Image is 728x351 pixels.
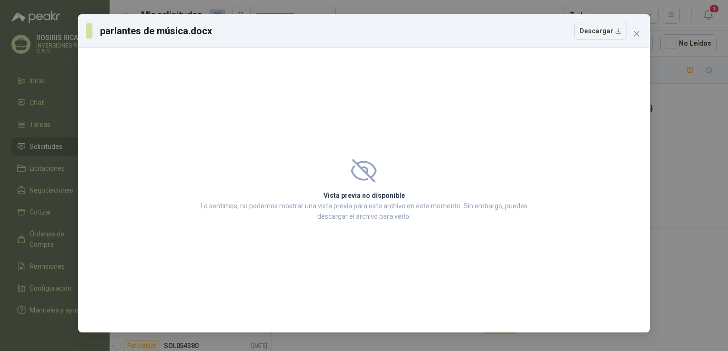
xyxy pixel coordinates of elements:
[633,30,640,38] span: close
[629,26,644,41] button: Close
[100,24,213,38] h3: parlantes de música.docx
[198,201,530,222] p: Lo sentimos, no podemos mostrar una vista previa para este archivo en este momento. Sin embargo, ...
[198,190,530,201] h2: Vista previa no disponible
[574,22,627,40] button: Descargar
